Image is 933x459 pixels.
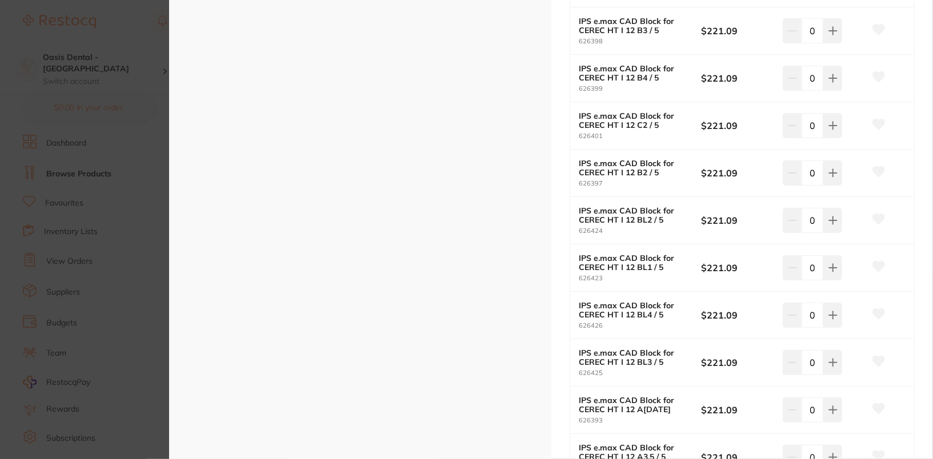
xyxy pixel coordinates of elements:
[579,301,690,319] b: IPS e.max CAD Block for CEREC HT I 12 BL4 / 5
[701,214,774,227] b: $221.09
[579,180,702,187] small: 626397
[579,17,690,35] b: IPS e.max CAD Block for CEREC HT I 12 B3 / 5
[26,27,44,45] img: Profile image for Restocq
[579,227,702,235] small: 626424
[579,159,690,177] b: IPS e.max CAD Block for CEREC HT I 12 B2 / 5
[701,119,774,132] b: $221.09
[579,322,702,329] small: 626426
[579,206,690,224] b: IPS e.max CAD Block for CEREC HT I 12 BL2 / 5
[579,132,702,140] small: 626401
[701,309,774,321] b: $221.09
[50,181,203,248] div: Simply reply to this message and we’ll be in touch to guide you through these next steps. We are ...
[50,24,203,195] div: Message content
[701,72,774,84] b: $221.09
[579,85,702,92] small: 626399
[579,64,690,82] b: IPS e.max CAD Block for CEREC HT I 12 B4 / 5
[17,17,211,218] div: message notification from Restocq, 4h ago. Hi Oasis, Starting 11 August, we’re making some update...
[50,119,203,175] div: We’re committed to ensuring a smooth transition for you! Our team is standing by to help you with...
[579,348,690,367] b: IPS e.max CAD Block for CEREC HT I 12 BL3 / 5
[579,111,690,130] b: IPS e.max CAD Block for CEREC HT I 12 C2 / 5
[701,404,774,416] b: $221.09
[579,396,690,414] b: IPS e.max CAD Block for CEREC HT I 12 A[DATE]
[579,253,690,272] b: IPS e.max CAD Block for CEREC HT I 12 BL1 / 5
[701,261,774,274] b: $221.09
[701,25,774,37] b: $221.09
[50,200,203,210] p: Message from Restocq, sent 4h ago
[579,417,702,424] small: 626393
[701,167,774,179] b: $221.09
[579,369,702,377] small: 626425
[701,356,774,369] b: $221.09
[579,275,702,282] small: 626423
[579,38,702,45] small: 626398
[50,24,203,114] div: Hi Oasis, Starting [DATE], we’re making some updates to our product offerings on the Restocq plat...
